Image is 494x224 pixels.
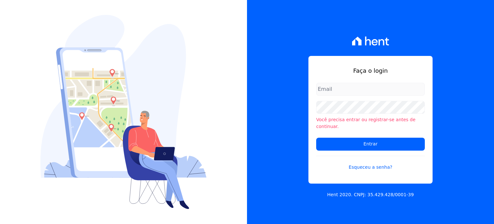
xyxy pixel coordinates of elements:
[40,15,207,209] img: Login
[316,138,425,151] input: Entrar
[316,83,425,96] input: Email
[327,191,414,198] p: Hent 2020. CNPJ: 35.429.428/0001-39
[316,156,425,171] a: Esqueceu a senha?
[316,66,425,75] h1: Faça o login
[316,116,425,130] li: Você precisa entrar ou registrar-se antes de continuar.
